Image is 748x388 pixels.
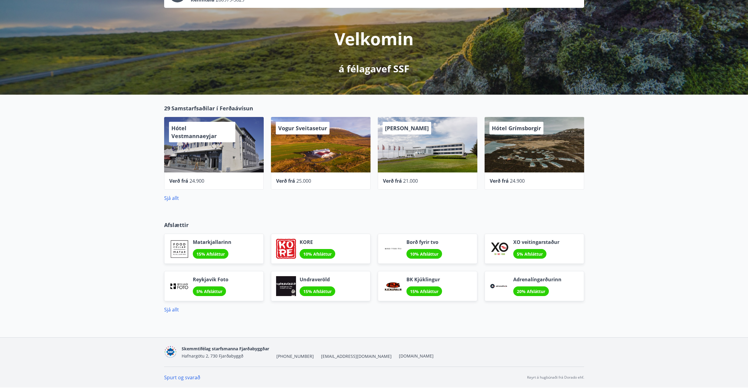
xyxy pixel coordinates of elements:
a: [DOMAIN_NAME] [399,353,434,359]
span: 5% Afsláttur [196,289,222,294]
span: [PERSON_NAME] [385,125,429,132]
span: 10% Afsláttur [303,251,332,257]
span: 29 [164,104,170,112]
span: 21.000 [403,178,418,184]
p: Velkomin [334,27,414,50]
span: 20% Afsláttur [517,289,545,294]
span: [EMAIL_ADDRESS][DOMAIN_NAME] [321,353,392,359]
span: Hótel Vestmannaeyjar [171,125,217,140]
span: 15% Afsláttur [410,289,438,294]
span: BK Kjúklingur [406,276,442,283]
span: Borð fyrir tvo [406,239,442,245]
span: [PHONE_NUMBER] [276,353,314,359]
span: Verð frá [276,178,295,184]
span: 5% Afsláttur [517,251,543,257]
p: á félagavef SSF [339,62,409,75]
a: Sjá allt [164,306,179,313]
span: 15% Afsláttur [303,289,332,294]
span: Hótel Grímsborgir [492,125,541,132]
span: Verð frá [383,178,402,184]
p: Afslættir [164,221,584,229]
span: 24.900 [189,178,204,184]
span: Hafnargötu 2, 730 Fjarðabyggð [182,353,243,359]
p: Keyrt á hugbúnaði frá Dorado ehf. [527,375,584,380]
span: 25.000 [296,178,311,184]
span: Verð frá [169,178,188,184]
span: Adrenalíngarðurinn [513,276,562,283]
span: Undraveröld [300,276,335,283]
a: Sjá allt [164,195,179,201]
span: KORE [300,239,335,245]
span: XO veitingarstaður [513,239,559,245]
span: 24.900 [510,178,525,184]
span: 10% Afsláttur [410,251,438,257]
span: Reykjavik Foto [193,276,228,283]
span: Samstarfsaðilar í Ferðaávísun [171,104,253,112]
span: Matarkjallarinn [193,239,231,245]
span: Verð frá [490,178,509,184]
img: cylvs0ZTfs2BATwCrfri5DMxJTSYOCFO6F4l8grU.png [164,346,177,359]
span: Skemmtifélag starfsmanna Fjarðabyggðar [182,346,269,352]
a: Spurt og svarað [164,374,200,381]
span: 15% Afsláttur [196,251,225,257]
span: Vogur Sveitasetur [278,125,327,132]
